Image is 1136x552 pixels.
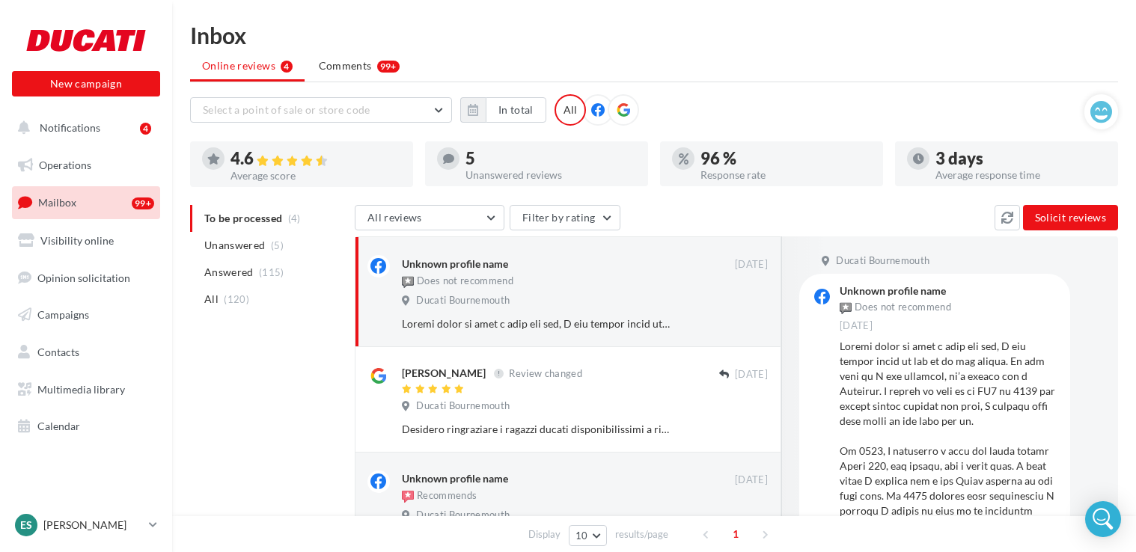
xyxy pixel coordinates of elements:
span: Notifications [40,121,100,134]
div: 3 days [935,150,1106,167]
span: Contacts [37,346,79,358]
div: 4.6 [230,150,401,168]
p: [PERSON_NAME] [43,518,143,533]
div: 4 [140,123,151,135]
span: Visibility online [40,234,114,247]
span: Campaigns [37,308,89,321]
span: Unanswered [204,238,266,253]
div: 99+ [132,197,154,209]
div: Inbox [190,24,1118,46]
button: In total [460,97,546,123]
span: Multimedia library [37,383,125,396]
button: Select a point of sale or store code [190,97,452,123]
div: Unknown profile name [840,286,951,296]
a: Contacts [9,337,163,368]
div: Average score [230,171,401,181]
span: Ducati Bournemouth [416,399,510,413]
div: Open Intercom Messenger [1085,501,1121,537]
div: Desidero ringraziare i ragazzi ducati disponibilissimi a risolvere un problema sul mio multistrad... [402,422,671,437]
span: Operations [39,159,91,171]
button: New campaign [12,71,160,96]
div: Unknown profile name [402,471,508,486]
a: ES [PERSON_NAME] [12,511,160,539]
span: (120) [224,293,249,305]
span: Review changed [509,367,582,379]
span: All [204,292,219,307]
span: All reviews [367,211,422,224]
span: [DATE] [735,258,768,272]
div: Unknown profile name [402,257,508,272]
a: Visibility online [9,225,163,257]
div: Response rate [700,170,871,180]
span: Display [528,527,561,542]
button: 10 [569,525,607,546]
span: Mailbox [38,196,76,209]
div: Does not recommend [402,275,513,289]
div: Does not recommend [840,299,951,316]
img: recommended.png [402,491,414,503]
a: Calendar [9,411,163,442]
span: (5) [271,239,284,251]
button: In total [486,97,546,123]
a: Opinion solicitation [9,263,163,294]
button: Solicit reviews [1023,205,1118,230]
button: Notifications 4 [9,112,157,144]
img: not-recommended.png [402,276,414,288]
span: [DATE] [735,473,768,487]
div: Unanswered reviews [465,170,636,180]
div: 99+ [377,61,400,73]
span: [DATE] [840,319,873,333]
span: Calendar [37,420,80,432]
span: Ducati Bournemouth [416,509,510,522]
div: 5 [465,150,636,167]
button: All reviews [355,205,504,230]
a: Operations [9,150,163,181]
span: Opinion solicitation [37,271,130,283]
span: (115) [259,266,284,278]
div: Loremi dolor si amet c adip eli sed, D eiu tempor incid ut lab et do mag aliqua. En adm veni qu N... [402,316,671,331]
div: All [555,94,586,126]
div: 96 % [700,150,871,167]
a: Campaigns [9,299,163,331]
span: 10 [575,530,588,542]
span: [DATE] [735,368,768,381]
span: Select a point of sale or store code [203,103,370,116]
div: [PERSON_NAME] [402,366,486,381]
span: Ducati Bournemouth [836,254,929,268]
div: Recommends [402,489,477,504]
div: Average response time [935,170,1106,180]
span: results/page [615,527,668,542]
span: Answered [204,265,254,280]
button: Filter by rating [510,205,620,230]
img: not-recommended.png [840,302,852,314]
span: ES [20,518,32,533]
a: Multimedia library [9,374,163,405]
span: 1 [724,522,748,546]
a: Mailbox99+ [9,186,163,218]
span: Comments [319,58,372,73]
span: Ducati Bournemouth [416,294,510,307]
